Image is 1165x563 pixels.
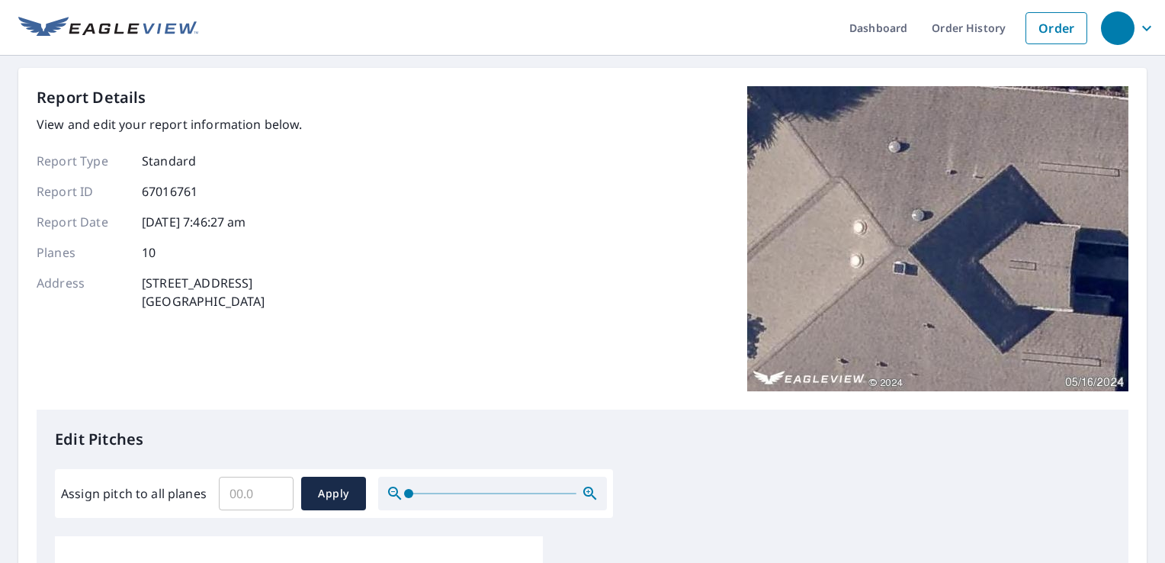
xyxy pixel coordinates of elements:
[142,213,246,231] p: [DATE] 7:46:27 am
[37,182,128,201] p: Report ID
[1025,12,1087,44] a: Order
[55,428,1110,451] p: Edit Pitches
[142,182,197,201] p: 67016761
[37,152,128,170] p: Report Type
[37,86,146,109] p: Report Details
[142,243,156,262] p: 10
[142,274,265,310] p: [STREET_ADDRESS] [GEOGRAPHIC_DATA]
[37,274,128,310] p: Address
[301,477,366,510] button: Apply
[747,86,1128,391] img: Top image
[37,115,303,134] p: View and edit your report information below.
[37,243,128,262] p: Planes
[219,472,294,515] input: 00.0
[37,213,128,231] p: Report Date
[61,484,207,503] label: Assign pitch to all planes
[142,152,196,170] p: Standard
[18,17,198,40] img: EV Logo
[313,484,354,503] span: Apply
